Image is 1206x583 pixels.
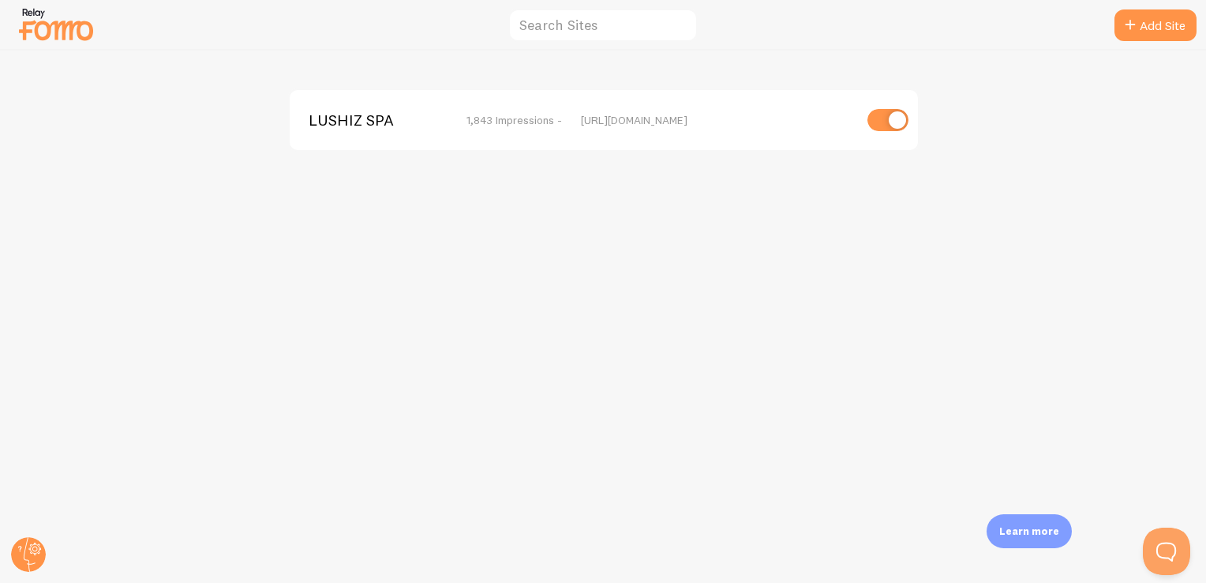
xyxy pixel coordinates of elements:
[1143,528,1190,575] iframe: Help Scout Beacon - Open
[987,514,1072,548] div: Learn more
[581,113,853,127] div: [URL][DOMAIN_NAME]
[309,113,436,127] span: LUSHIZ SPA
[466,113,562,127] span: 1,843 Impressions -
[999,524,1059,539] p: Learn more
[17,4,96,44] img: fomo-relay-logo-orange.svg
